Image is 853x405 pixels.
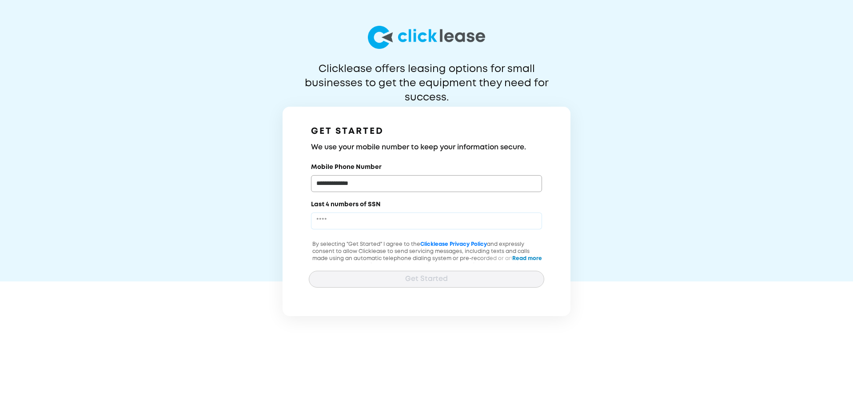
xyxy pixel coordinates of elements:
[309,271,544,288] button: Get Started
[420,242,487,247] a: Clicklease Privacy Policy
[311,142,542,153] h3: We use your mobile number to keep your information secure.
[311,200,381,209] label: Last 4 numbers of SSN
[368,26,485,49] img: logo-larg
[283,62,570,91] p: Clicklease offers leasing options for small businesses to get the equipment they need for success.
[309,241,544,284] p: By selecting "Get Started" I agree to the and expressly consent to allow Clicklease to send servi...
[311,163,382,172] label: Mobile Phone Number
[311,124,542,139] h1: GET STARTED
